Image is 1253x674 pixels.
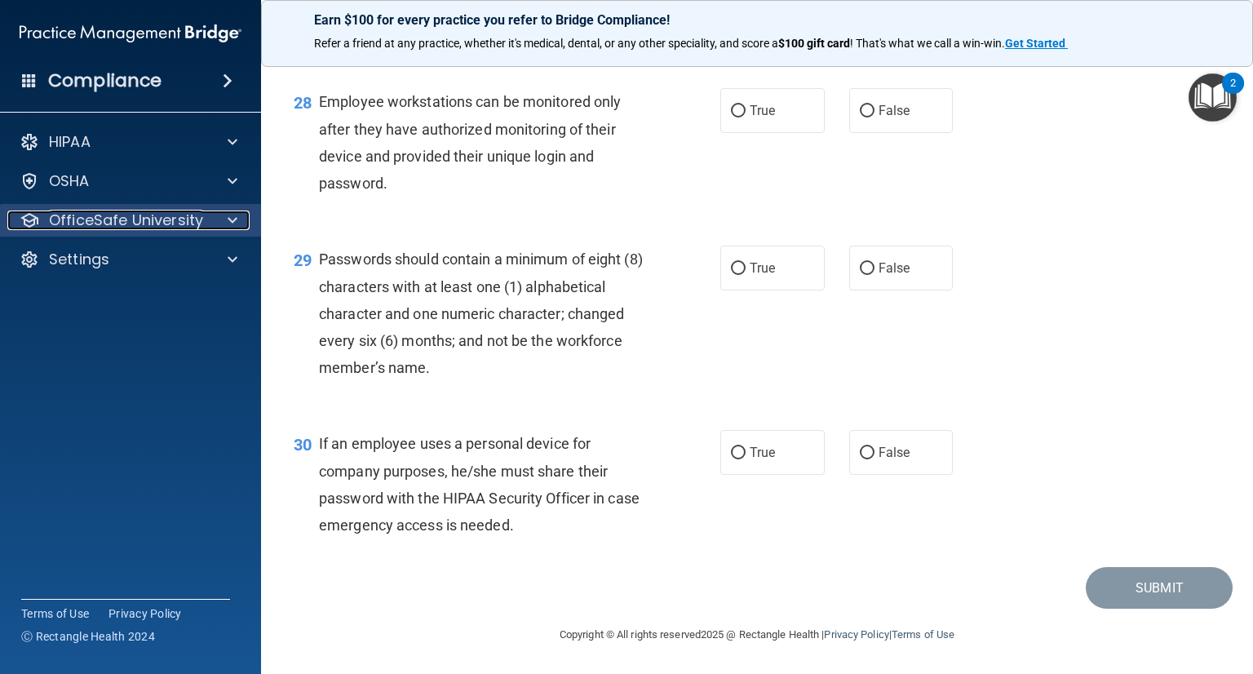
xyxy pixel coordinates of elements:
[314,37,778,50] span: Refer a friend at any practice, whether it's medical, dental, or any other speciality, and score a
[778,37,850,50] strong: $100 gift card
[892,628,954,641] a: Terms of Use
[20,211,237,230] a: OfficeSafe University
[860,263,874,275] input: False
[49,250,109,269] p: Settings
[1189,73,1237,122] button: Open Resource Center, 2 new notifications
[48,69,162,92] h4: Compliance
[824,628,888,641] a: Privacy Policy
[294,93,312,113] span: 28
[731,447,746,459] input: True
[750,445,775,460] span: True
[731,105,746,118] input: True
[1005,37,1068,50] a: Get Started
[1005,37,1065,50] strong: Get Started
[319,251,643,376] span: Passwords should contain a minimum of eight (8) characters with at least one (1) alphabetical cha...
[850,37,1005,50] span: ! That's what we call a win-win.
[319,435,640,534] span: If an employee uses a personal device for company purposes, he/she must share their password with...
[314,12,1200,28] p: Earn $100 for every practice you refer to Bridge Compliance!
[1086,567,1233,609] button: Submit
[879,445,910,460] span: False
[20,17,241,50] img: PMB logo
[294,251,312,270] span: 29
[49,171,90,191] p: OSHA
[879,260,910,276] span: False
[49,211,203,230] p: OfficeSafe University
[860,105,874,118] input: False
[20,171,237,191] a: OSHA
[879,103,910,118] span: False
[21,628,155,645] span: Ⓒ Rectangle Health 2024
[294,435,312,455] span: 30
[750,103,775,118] span: True
[459,609,1055,661] div: Copyright © All rights reserved 2025 @ Rectangle Health | |
[20,250,237,269] a: Settings
[20,132,237,152] a: HIPAA
[860,447,874,459] input: False
[731,263,746,275] input: True
[1230,83,1236,104] div: 2
[108,605,182,622] a: Privacy Policy
[21,605,89,622] a: Terms of Use
[319,93,621,192] span: Employee workstations can be monitored only after they have authorized monitoring of their device...
[49,132,91,152] p: HIPAA
[750,260,775,276] span: True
